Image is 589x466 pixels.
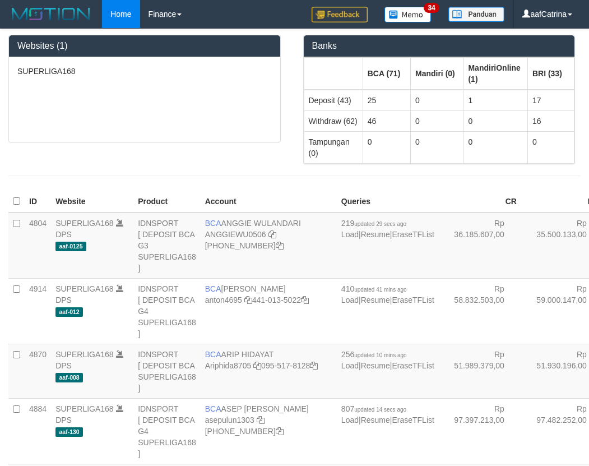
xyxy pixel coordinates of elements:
[410,57,463,90] th: Group: activate to sort column ascending
[205,404,221,413] span: BCA
[341,416,359,425] a: Load
[341,284,407,293] span: 410
[337,191,439,213] th: Queries
[341,350,434,370] span: | |
[244,296,252,304] a: Copy anton4695 to clipboard
[341,296,359,304] a: Load
[276,241,284,250] a: Copy 4062213373 to clipboard
[55,284,114,293] a: SUPERLIGA168
[304,90,363,111] td: Deposit (43)
[25,344,51,398] td: 4870
[51,344,133,398] td: DPS
[205,350,221,359] span: BCA
[312,7,368,22] img: Feedback.jpg
[341,350,407,359] span: 256
[392,296,434,304] a: EraseTFList
[205,230,266,239] a: ANGGIEWU0506
[133,398,201,464] td: IDNSPORT [ DEPOSIT BCA G4 SUPERLIGA168 ]
[392,361,434,370] a: EraseTFList
[205,416,254,425] a: asepulun1303
[410,90,463,111] td: 0
[133,278,201,344] td: IDNSPORT [ DEPOSIT BCA G4 SUPERLIGA168 ]
[341,219,406,228] span: 219
[361,230,390,239] a: Resume
[55,219,114,228] a: SUPERLIGA168
[354,407,406,413] span: updated 14 secs ago
[55,404,114,413] a: SUPERLIGA168
[363,110,410,131] td: 46
[55,427,83,437] span: aaf-130
[276,427,284,436] a: Copy 4062281875 to clipboard
[205,296,242,304] a: anton4695
[410,131,463,163] td: 0
[463,57,527,90] th: Group: activate to sort column ascending
[361,361,390,370] a: Resume
[439,213,521,279] td: Rp 36.185.607,00
[312,41,567,51] h3: Banks
[205,361,252,370] a: Ariphida8705
[361,296,390,304] a: Resume
[133,344,201,398] td: IDNSPORT [ DEPOSIT BCA SUPERLIGA168 ]
[205,284,221,293] span: BCA
[363,90,410,111] td: 25
[51,398,133,464] td: DPS
[392,230,434,239] a: EraseTFList
[133,213,201,279] td: IDNSPORT [ DEPOSIT BCA G3 SUPERLIGA168 ]
[341,284,434,304] span: | |
[17,41,272,51] h3: Websites (1)
[463,110,527,131] td: 0
[17,66,272,77] p: SUPERLIGA168
[527,57,574,90] th: Group: activate to sort column ascending
[384,7,432,22] img: Button%20Memo.svg
[257,416,265,425] a: Copy asepulun1303 to clipboard
[439,191,521,213] th: CR
[55,350,114,359] a: SUPERLIGA168
[354,352,406,358] span: updated 10 mins ago
[304,131,363,163] td: Tampungan (0)
[341,404,434,425] span: | |
[439,344,521,398] td: Rp 51.989.379,00
[392,416,434,425] a: EraseTFList
[201,398,337,464] td: ASEP [PERSON_NAME] [PHONE_NUMBER]
[439,278,521,344] td: Rp 58.832.503,00
[268,230,276,239] a: Copy ANGGIEWU0506 to clipboard
[341,361,359,370] a: Load
[253,361,261,370] a: Copy Ariphida8705 to clipboard
[527,90,574,111] td: 17
[301,296,309,304] a: Copy 4410135022 to clipboard
[25,213,51,279] td: 4804
[51,213,133,279] td: DPS
[51,278,133,344] td: DPS
[25,191,51,213] th: ID
[25,278,51,344] td: 4914
[527,110,574,131] td: 16
[361,416,390,425] a: Resume
[133,191,201,213] th: Product
[310,361,318,370] a: Copy 0955178128 to clipboard
[463,90,527,111] td: 1
[205,219,221,228] span: BCA
[8,6,94,22] img: MOTION_logo.png
[424,3,439,13] span: 34
[527,131,574,163] td: 0
[341,219,434,239] span: | |
[55,242,86,251] span: aaf-0125
[201,213,337,279] td: ANGGIE WULANDARI [PHONE_NUMBER]
[55,307,83,317] span: aaf-012
[341,404,406,413] span: 807
[51,191,133,213] th: Website
[201,278,337,344] td: [PERSON_NAME] 441-013-5022
[201,191,337,213] th: Account
[363,57,410,90] th: Group: activate to sort column ascending
[341,230,359,239] a: Load
[354,221,406,227] span: updated 29 secs ago
[448,7,504,22] img: panduan.png
[304,57,363,90] th: Group: activate to sort column ascending
[55,373,83,382] span: aaf-008
[354,287,406,293] span: updated 41 mins ago
[463,131,527,163] td: 0
[25,398,51,464] td: 4884
[410,110,463,131] td: 0
[304,110,363,131] td: Withdraw (62)
[363,131,410,163] td: 0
